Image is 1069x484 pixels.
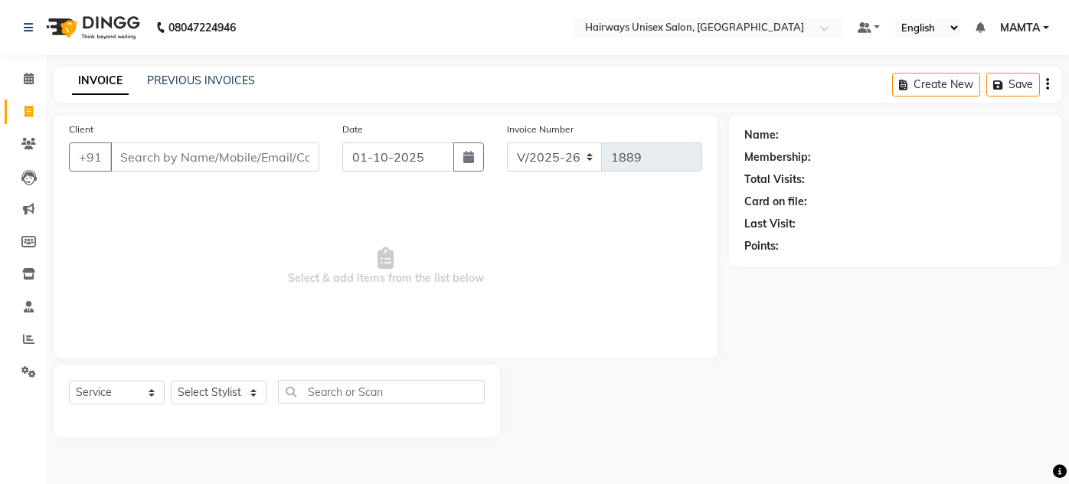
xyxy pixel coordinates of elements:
[744,238,779,254] div: Points:
[69,190,702,343] span: Select & add items from the list below
[744,194,807,210] div: Card on file:
[744,149,811,165] div: Membership:
[986,73,1040,96] button: Save
[69,123,93,136] label: Client
[744,216,796,232] div: Last Visit:
[110,142,319,172] input: Search by Name/Mobile/Email/Code
[507,123,574,136] label: Invoice Number
[892,73,980,96] button: Create New
[1000,20,1040,36] span: MAMTA
[278,380,485,404] input: Search or Scan
[39,6,144,49] img: logo
[69,142,112,172] button: +91
[168,6,236,49] b: 08047224946
[342,123,363,136] label: Date
[744,172,805,188] div: Total Visits:
[147,74,255,87] a: PREVIOUS INVOICES
[72,67,129,95] a: INVOICE
[744,127,779,143] div: Name:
